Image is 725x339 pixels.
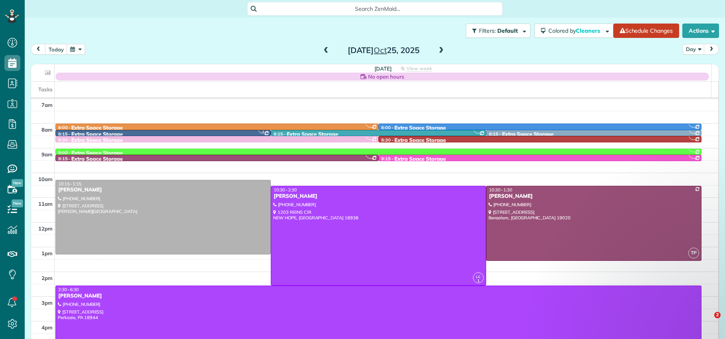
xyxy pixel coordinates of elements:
[374,45,387,55] span: Oct
[374,65,392,72] span: [DATE]
[71,150,123,157] div: Extra Space Storage
[12,179,23,187] span: New
[466,24,530,38] button: Filters: Default
[31,44,46,55] button: prev
[489,187,512,193] span: 10:30 - 1:30
[41,151,53,158] span: 9am
[548,27,603,34] span: Colored by
[38,86,53,93] span: Tasks
[41,102,53,108] span: 7am
[71,156,123,163] div: Extra Space Storage
[613,24,679,38] a: Schedule Changes
[394,125,446,132] div: Extra Space Storage
[41,324,53,331] span: 4pm
[38,225,53,232] span: 12pm
[41,275,53,281] span: 2pm
[476,274,481,279] span: LC
[58,181,81,187] span: 10:15 - 1:15
[58,187,268,193] div: [PERSON_NAME]
[58,293,699,300] div: [PERSON_NAME]
[45,44,67,55] button: today
[41,250,53,256] span: 1pm
[534,24,613,38] button: Colored byCleaners
[368,73,404,81] span: No open hours
[334,46,433,55] h2: [DATE] 25, 2025
[287,131,338,138] div: Extra Space Storage
[502,131,554,138] div: Extra Space Storage
[258,128,268,135] small: 2
[273,193,484,200] div: [PERSON_NAME]
[497,27,518,34] span: Default
[406,65,432,72] span: View week
[698,312,717,331] iframe: Intercom live chat
[366,134,376,141] small: 2
[12,199,23,207] span: New
[682,24,719,38] button: Actions
[71,131,123,138] div: Extra Space Storage
[58,287,79,292] span: 2:30 - 6:30
[479,27,496,34] span: Filters:
[71,137,123,144] div: Extra Space Storage
[71,125,123,132] div: Extra Space Storage
[274,187,297,193] span: 10:30 - 2:30
[682,44,705,55] button: Day
[714,312,721,318] span: 2
[489,193,699,200] div: [PERSON_NAME]
[704,44,719,55] button: next
[41,300,53,306] span: 3pm
[462,24,530,38] a: Filters: Default
[41,126,53,133] span: 8am
[473,277,483,285] small: 1
[38,201,53,207] span: 11am
[394,156,446,163] div: Extra Space Storage
[394,137,446,144] div: Extra Space Storage
[38,176,53,182] span: 10am
[576,27,601,34] span: Cleaners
